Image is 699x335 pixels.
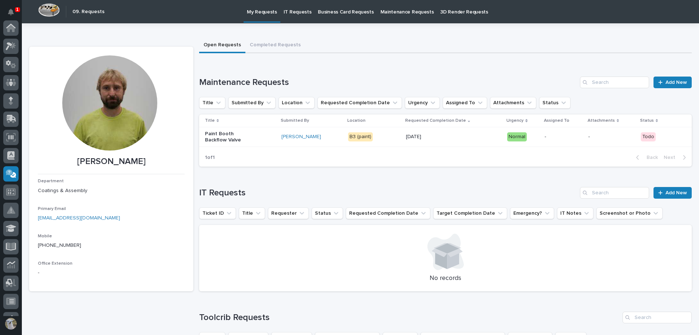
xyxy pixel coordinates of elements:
span: Office Extension [38,261,72,266]
button: Location [279,97,315,109]
p: Paint Booth Backflow Valve [205,131,250,143]
h1: IT Requests [199,188,577,198]
p: [DATE] [406,134,451,140]
p: - [588,134,634,140]
span: Add New [666,190,687,195]
tr: Paint Booth Backflow Valve[PERSON_NAME] B3 (paint)[DATE]Normal--Todo [199,127,692,147]
h1: Maintenance Requests [199,77,577,88]
button: Requested Completion Date [346,207,430,219]
p: No records [208,274,683,283]
p: Status [640,117,654,125]
div: Normal [507,132,527,141]
button: Open Requests [199,38,245,53]
p: Location [347,117,366,125]
img: Workspace Logo [38,3,60,17]
button: Notifications [3,4,19,20]
button: Target Completion Date [433,207,507,219]
p: 1 of 1 [199,149,221,167]
button: Title [199,97,225,109]
button: Title [239,207,265,219]
span: Next [664,154,680,161]
button: Back [630,154,661,161]
span: Mobile [38,234,52,238]
a: [PERSON_NAME] [281,134,321,140]
button: Status [312,207,343,219]
a: [PHONE_NUMBER] [38,243,81,248]
h1: Toolcrib Requests [199,312,620,323]
button: Screenshot or Photo [596,207,663,219]
button: users-avatar [3,316,19,331]
button: Status [539,97,570,109]
p: - [38,269,185,277]
button: IT Notes [557,207,593,219]
input: Search [580,187,649,199]
a: Add New [653,77,692,88]
button: Completed Requests [245,38,305,53]
p: Urgency [506,117,524,125]
button: Ticket ID [199,207,236,219]
span: Primary Email [38,207,66,211]
p: Title [205,117,215,125]
p: 1 [16,7,19,12]
p: [PERSON_NAME] [38,156,185,167]
div: B3 (paint) [348,132,373,141]
span: Department [38,179,64,183]
button: Assigned To [443,97,487,109]
p: Assigned To [544,117,569,125]
p: Requested Completion Date [405,117,466,125]
button: Requester [268,207,309,219]
input: Search [623,312,692,323]
h2: 09. Requests [72,9,104,15]
button: Next [661,154,692,161]
div: Todo [641,132,656,141]
button: Submitted By [228,97,276,109]
span: Add New [666,80,687,85]
span: Back [642,154,658,161]
button: Attachments [490,97,536,109]
div: Notifications1 [9,9,19,20]
p: Submitted By [281,117,309,125]
button: Urgency [405,97,440,109]
a: Add New [653,187,692,199]
button: Emergency? [510,207,554,219]
p: Attachments [588,117,615,125]
button: Requested Completion Date [317,97,402,109]
a: [EMAIL_ADDRESS][DOMAIN_NAME] [38,215,120,221]
input: Search [580,77,649,88]
p: Coatings & Assembly [38,187,185,195]
p: - [545,134,582,140]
